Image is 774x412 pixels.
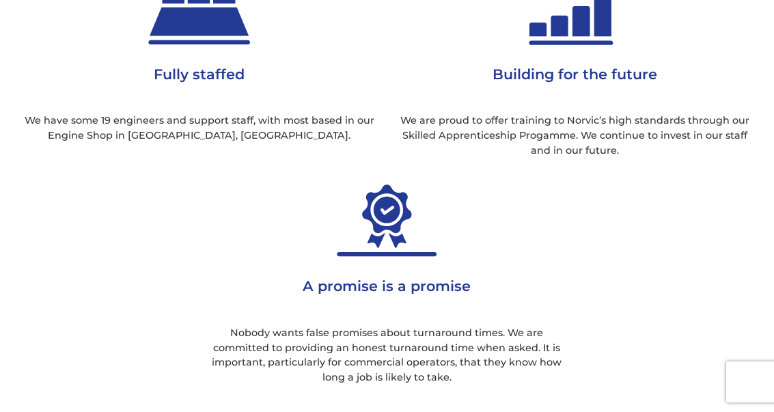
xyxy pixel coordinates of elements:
[398,66,753,100] h3: Building for the future
[210,326,565,385] p: Nobody wants false promises about turnaround times. We are committed to providing an honest turna...
[398,113,753,158] p: We are proud to offer training to Norvic’s high standards through our Skilled Apprenticeship Prog...
[210,277,565,312] h3: A promise is a promise
[22,66,377,100] h3: Fully staffed
[301,178,472,264] img: a-promise-is-a-promise-01.svg
[22,113,377,143] p: We have some 19 engineers and support staff, with most based in our Engine Shop in [GEOGRAPHIC_DA...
